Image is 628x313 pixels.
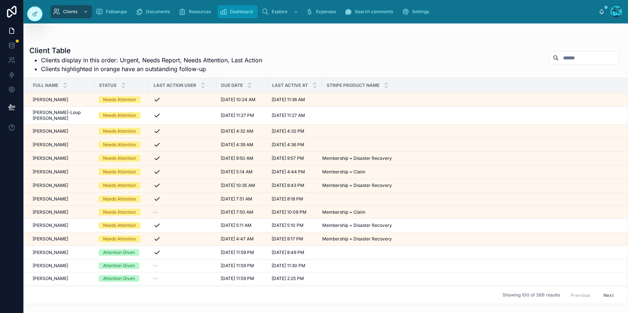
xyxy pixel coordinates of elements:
[99,262,144,269] a: Attention Given
[33,183,68,188] span: [PERSON_NAME]
[99,249,144,256] a: Attention Given
[93,5,132,18] a: Followups
[99,141,144,148] a: Needs Attention
[221,250,263,255] a: [DATE] 11:59 PM
[33,97,90,103] a: [PERSON_NAME]
[33,276,90,281] a: [PERSON_NAME]
[153,276,158,281] span: --
[322,183,392,188] span: Membership + Disaster Recovery
[41,56,262,65] li: Clients display in this order: Urgent, Needs Report, Needs Attention, Last Action
[272,236,303,242] span: [DATE] 9:17 PM
[221,276,254,281] span: [DATE] 11:59 PM
[63,9,77,15] span: Clients
[99,275,144,282] a: Attention Given
[259,5,302,18] a: Explore
[272,82,308,88] span: Last active at
[33,183,90,188] a: [PERSON_NAME]
[221,183,263,188] a: [DATE] 10:35 AM
[221,113,254,118] span: [DATE] 11:27 PM
[272,250,304,255] span: [DATE] 8:49 PM
[103,169,136,175] div: Needs Attention
[99,112,144,119] a: Needs Attention
[33,196,68,202] span: [PERSON_NAME]
[272,128,304,134] span: [DATE] 4:32 PM
[221,196,263,202] a: [DATE] 7:51 AM
[221,169,253,175] span: [DATE] 5:14 AM
[598,290,619,301] button: Next
[272,276,317,281] a: [DATE] 2:25 PM
[221,155,263,161] a: [DATE] 9:50 AM
[272,97,305,103] span: [DATE] 11:36 AM
[99,82,117,88] span: Status
[221,183,255,188] span: [DATE] 10:35 AM
[221,169,263,175] a: [DATE] 5:14 AM
[272,236,317,242] a: [DATE] 9:17 PM
[103,275,135,282] div: Attention Given
[272,263,317,269] a: [DATE] 11:30 PM
[33,128,90,134] a: [PERSON_NAME]
[153,263,212,269] a: --
[33,82,58,88] span: Full Name
[221,142,253,148] span: [DATE] 4:39 AM
[33,209,90,215] a: [PERSON_NAME]
[99,209,144,216] a: Needs Attention
[103,128,136,135] div: Needs Attention
[153,276,212,281] a: --
[272,196,317,202] a: [DATE] 8:18 PM
[103,236,136,242] div: Needs Attention
[272,183,317,188] a: [DATE] 8:43 PM
[272,263,305,269] span: [DATE] 11:30 PM
[103,222,136,229] div: Needs Attention
[33,196,90,202] a: [PERSON_NAME]
[103,182,136,189] div: Needs Attention
[272,142,304,148] span: [DATE] 4:36 PM
[272,209,317,215] a: [DATE] 10:08 PM
[272,209,306,215] span: [DATE] 10:08 PM
[272,97,317,103] a: [DATE] 11:36 AM
[322,183,618,188] a: Membership + Disaster Recovery
[412,9,429,15] span: Settings
[146,9,170,15] span: Documents
[103,249,135,256] div: Attention Given
[103,141,136,148] div: Needs Attention
[230,9,253,15] span: Dashboard
[33,263,90,269] a: [PERSON_NAME]
[304,5,341,18] a: Expenses
[272,155,304,161] span: [DATE] 9:57 PM
[272,9,287,15] span: Explore
[272,276,304,281] span: [DATE] 2:25 PM
[153,209,212,215] a: --
[176,5,216,18] a: Resources
[322,209,366,215] span: Membership + Claim
[272,196,303,202] span: [DATE] 8:18 PM
[221,236,263,242] a: [DATE] 4:47 AM
[221,128,253,134] span: [DATE] 4:32 AM
[316,9,336,15] span: Expenses
[99,169,144,175] a: Needs Attention
[221,263,263,269] a: [DATE] 11:59 PM
[33,222,90,228] a: [PERSON_NAME]
[322,236,392,242] span: Membership + Disaster Recovery
[322,155,392,161] span: Membership + Disaster Recovery
[33,169,68,175] span: [PERSON_NAME]
[217,5,258,18] a: Dashboard
[221,97,263,103] a: [DATE] 10:24 AM
[221,155,253,161] span: [DATE] 9:50 AM
[322,222,618,228] a: Membership + Disaster Recovery
[33,236,90,242] a: [PERSON_NAME]
[33,128,68,134] span: [PERSON_NAME]
[272,222,304,228] span: [DATE] 5:10 PM
[33,155,68,161] span: [PERSON_NAME]
[99,222,144,229] a: Needs Attention
[221,236,254,242] span: [DATE] 4:47 AM
[106,9,127,15] span: Followups
[503,292,560,298] span: Showing 100 of 388 results
[221,82,243,88] span: Due Date
[29,45,262,56] h1: Client Table
[154,82,196,88] span: Last Action User
[272,142,317,148] a: [DATE] 4:36 PM
[272,128,317,134] a: [DATE] 4:32 PM
[221,128,263,134] a: [DATE] 4:32 AM
[221,113,263,118] a: [DATE] 11:27 PM
[103,196,136,202] div: Needs Attention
